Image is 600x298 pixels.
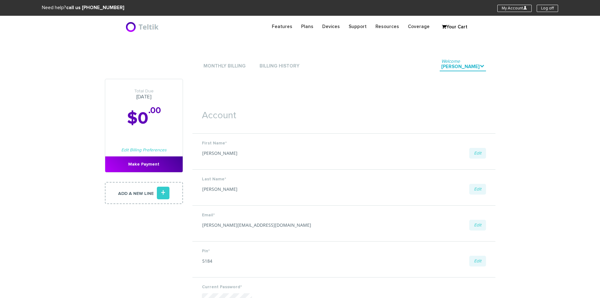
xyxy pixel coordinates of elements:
[105,89,183,100] h3: [DATE]
[469,148,486,159] a: Edit
[344,20,371,33] a: Support
[440,63,486,71] a: Welcome[PERSON_NAME].
[105,156,183,172] a: Make Payment
[497,5,532,12] a: My AccountU
[202,212,486,218] label: Email*
[469,256,486,266] a: Edit
[469,220,486,231] a: Edit
[148,106,161,115] sup: .00
[537,5,558,12] a: Log off
[202,284,486,290] label: Current Password*
[125,20,160,33] img: BriteX
[439,22,470,32] a: Your Cart
[267,20,297,33] a: Features
[105,89,183,94] span: Total Due
[441,59,460,64] span: Welcome
[202,140,486,146] label: First Name*
[42,5,124,10] span: Need help?
[480,64,484,68] i: .
[105,109,183,128] h2: $0
[258,62,301,71] a: Billing History
[202,62,247,71] a: Monthly Billing
[318,20,344,33] a: Devices
[469,184,486,195] a: Edit
[66,5,124,10] strong: call us [PHONE_NUMBER]
[403,20,434,33] a: Coverage
[523,6,527,10] i: U
[202,176,486,182] label: Last Name*
[192,101,495,124] h1: Account
[105,182,183,204] a: Add a new line+
[157,187,169,199] i: +
[371,20,403,33] a: Resources
[297,20,318,33] a: Plans
[121,148,167,152] a: Edit Billing Preferences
